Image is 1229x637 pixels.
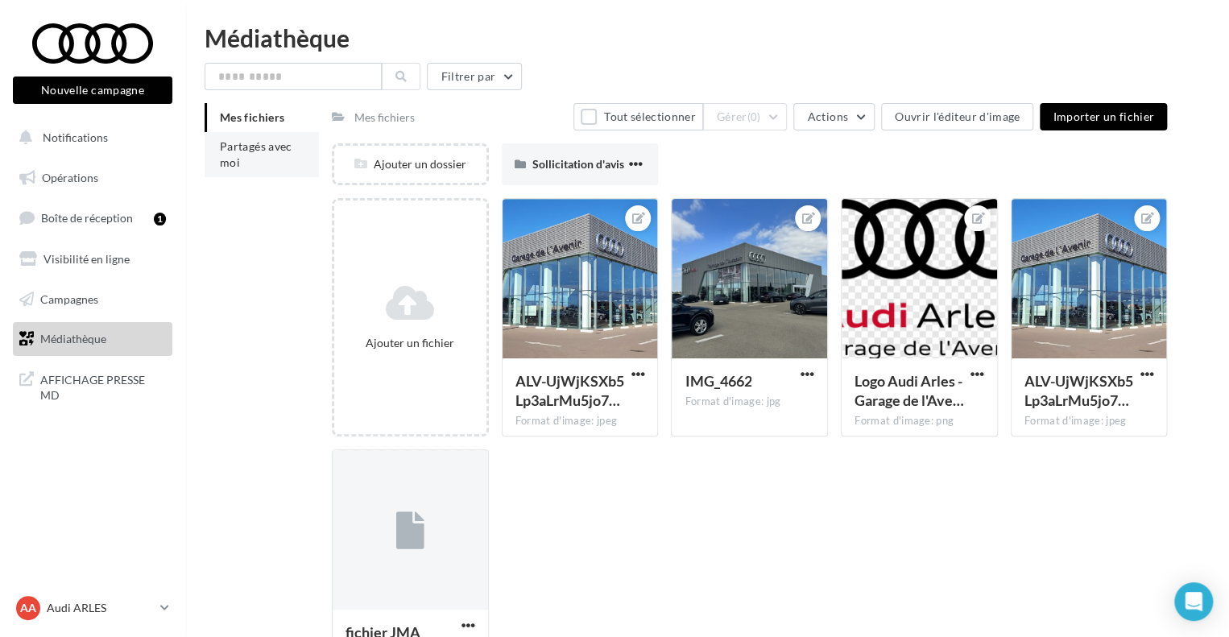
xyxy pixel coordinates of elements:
[793,103,874,130] button: Actions
[354,110,415,126] div: Mes fichiers
[43,252,130,266] span: Visibilité en ligne
[10,201,176,235] a: Boîte de réception1
[205,26,1210,50] div: Médiathèque
[10,121,169,155] button: Notifications
[10,283,176,316] a: Campagnes
[341,335,480,351] div: Ajouter un fichier
[40,292,98,305] span: Campagnes
[1053,110,1154,123] span: Importer un fichier
[532,157,624,171] span: Sollicitation d'avis
[573,103,702,130] button: Tout sélectionner
[1174,582,1213,621] div: Open Intercom Messenger
[1040,103,1167,130] button: Importer un fichier
[40,369,166,403] span: AFFICHAGE PRESSE MD
[807,110,847,123] span: Actions
[43,130,108,144] span: Notifications
[515,372,624,409] span: ALV-UjWjKSXb5Lp3aLrMu5jo74SZJlnmYkjqaQgvrkoUMH3-mop-1l-u
[881,103,1033,130] button: Ouvrir l'éditeur d'image
[10,242,176,276] a: Visibilité en ligne
[13,593,172,623] a: AA Audi ARLES
[42,171,98,184] span: Opérations
[515,414,645,428] div: Format d'image: jpeg
[41,211,133,225] span: Boîte de réception
[855,372,964,409] span: Logo Audi Arles - Garage de l'Avenir (002) (1)
[10,322,176,356] a: Médiathèque
[20,600,36,616] span: AA
[13,77,172,104] button: Nouvelle campagne
[685,395,814,409] div: Format d'image: jpg
[334,156,486,172] div: Ajouter un dossier
[10,362,176,410] a: AFFICHAGE PRESSE MD
[855,414,984,428] div: Format d'image: png
[747,110,761,123] span: (0)
[220,110,284,124] span: Mes fichiers
[427,63,522,90] button: Filtrer par
[1024,372,1133,409] span: ALV-UjWjKSXb5Lp3aLrMu5jo74SZJlnmYkjqaQgvrkoUMH3-mop-1l-u
[1024,414,1154,428] div: Format d'image: jpeg
[40,332,106,345] span: Médiathèque
[220,139,292,169] span: Partagés avec moi
[703,103,788,130] button: Gérer(0)
[685,372,751,390] span: IMG_4662
[10,161,176,195] a: Opérations
[154,213,166,225] div: 1
[47,600,154,616] p: Audi ARLES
